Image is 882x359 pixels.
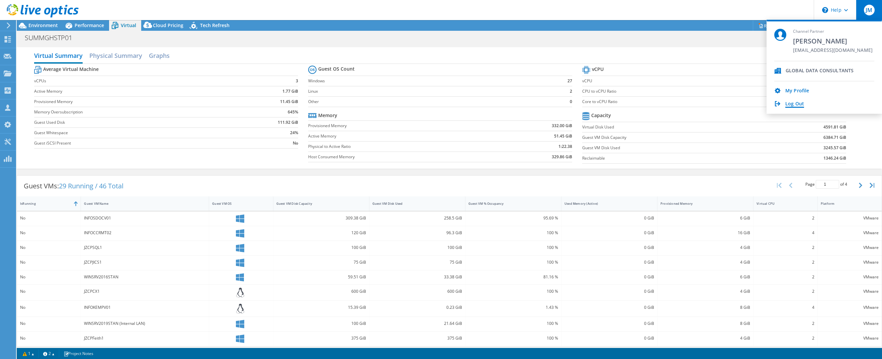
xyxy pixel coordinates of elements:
[84,229,206,237] div: INFOCCRMT02
[845,181,847,187] span: 4
[805,180,847,189] span: Page of
[554,133,572,140] b: 51.45 GiB
[20,214,78,222] div: No
[276,335,366,342] div: 375 GiB
[200,22,230,28] span: Tech Refresh
[84,214,206,222] div: INFOSDOCV01
[20,304,78,311] div: No
[468,201,550,206] div: Guest VM % Occupancy
[34,119,235,126] label: Guest Used Disk
[20,201,70,206] div: IsRunning
[582,134,761,141] label: Guest VM Disk Capacity
[660,244,750,251] div: 4 GiB
[149,49,170,62] h2: Graphs
[372,320,462,327] div: 21.64 GiB
[564,229,654,237] div: 0 GiB
[84,259,206,266] div: JZCPJICS1
[34,88,235,95] label: Active Memory
[121,22,136,28] span: Virtual
[276,229,366,237] div: 120 GiB
[372,288,462,295] div: 600 GiB
[753,20,785,31] a: Reports
[660,273,750,281] div: 6 GiB
[34,78,235,84] label: vCPUs
[468,259,558,266] div: 100 %
[34,49,83,64] h2: Virtual Summary
[660,229,750,237] div: 16 GiB
[816,180,839,189] input: jump to page
[757,335,814,342] div: 2
[660,304,750,311] div: 8 GiB
[660,214,750,222] div: 6 GiB
[660,201,742,206] div: Provisioned Memory
[570,98,572,105] b: 0
[564,335,654,342] div: 0 GiB
[786,68,854,74] div: GLOBAL DATA CONSULTANTS
[785,88,809,94] a: My Profile
[468,320,558,327] div: 100 %
[757,244,814,251] div: 2
[18,349,39,358] a: 1
[821,201,871,206] div: Platform
[821,304,879,311] div: VMware
[821,288,879,295] div: VMware
[276,201,358,206] div: Guest VM Disk Capacity
[372,244,462,251] div: 100 GiB
[84,304,206,311] div: INFOKEMPV01
[84,201,198,206] div: Guest VM Name
[276,320,366,327] div: 100 GiB
[290,129,298,136] b: 24%
[570,88,572,95] b: 2
[276,288,366,295] div: 600 GiB
[43,66,99,73] b: Average Virtual Machine
[308,98,548,105] label: Other
[757,320,814,327] div: 2
[372,259,462,266] div: 75 GiB
[582,78,777,84] label: vCPU
[468,229,558,237] div: 100 %
[757,288,814,295] div: 2
[84,335,206,342] div: JZCPFeith1
[20,335,78,342] div: No
[20,229,78,237] div: No
[564,273,654,281] div: 0 GiB
[308,154,496,160] label: Host Consumed Memory
[38,349,59,358] a: 2
[785,101,804,107] a: Log Out
[28,22,58,28] span: Environment
[582,88,777,95] label: CPU to vCPU Ratio
[276,214,366,222] div: 309.38 GiB
[757,201,806,206] div: Virtual CPU
[582,145,761,151] label: Guest VM Disk Used
[89,49,142,62] h2: Physical Summary
[34,98,235,105] label: Provisioned Memory
[757,273,814,281] div: 2
[552,122,572,129] b: 332.00 GiB
[308,133,496,140] label: Active Memory
[823,124,846,130] b: 4591.81 GiB
[34,140,235,147] label: Guest iSCSI Present
[821,229,879,237] div: VMware
[75,22,104,28] span: Performance
[823,145,846,151] b: 3245.57 GiB
[59,349,98,358] a: Project Notes
[212,201,262,206] div: Guest VM OS
[468,304,558,311] div: 1.43 %
[288,109,298,115] b: 645%
[757,259,814,266] div: 2
[20,273,78,281] div: No
[468,273,558,281] div: 81.16 %
[821,335,879,342] div: VMware
[293,140,298,147] b: No
[564,304,654,311] div: 0 GiB
[567,78,572,84] b: 27
[20,259,78,266] div: No
[34,109,235,115] label: Memory Oversubscription
[308,122,496,129] label: Provisioned Memory
[823,155,846,162] b: 1346.24 GiB
[822,7,828,13] svg: \n
[582,98,777,105] label: Core to vCPU Ratio
[564,320,654,327] div: 0 GiB
[20,244,78,251] div: No
[20,320,78,327] div: No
